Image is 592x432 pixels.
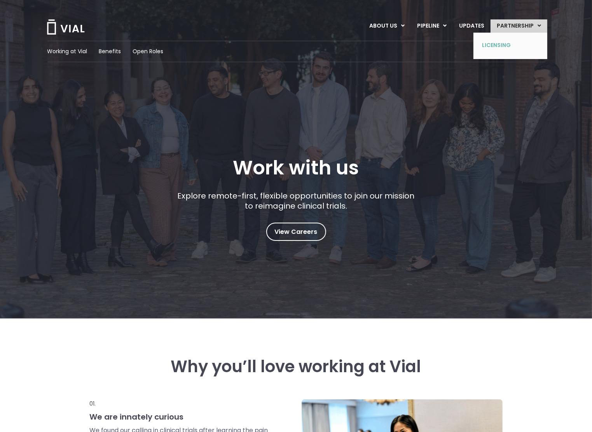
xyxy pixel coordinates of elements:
[99,47,121,56] a: Benefits
[47,47,87,56] a: Working at Vial
[476,39,533,52] a: LICENSING
[233,157,359,179] h1: Work with us
[275,227,318,237] span: View Careers
[453,19,490,33] a: UPDATES
[411,19,452,33] a: PIPELINEMenu Toggle
[90,412,269,422] h3: We are innately curious
[491,19,547,33] a: PARTNERSHIPMenu Toggle
[175,191,417,211] p: Explore remote-first, flexible opportunities to join our mission to reimagine clinical trials.
[266,223,326,241] a: View Careers
[133,47,164,56] a: Open Roles
[90,399,269,408] p: 01.
[46,19,85,35] img: Vial Logo
[363,19,410,33] a: ABOUT USMenu Toggle
[90,357,503,376] h3: Why you’ll love working at Vial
